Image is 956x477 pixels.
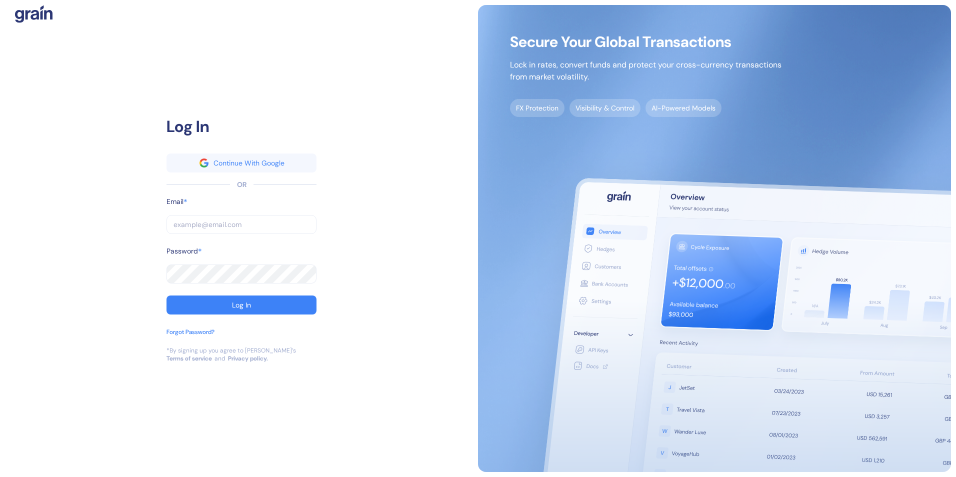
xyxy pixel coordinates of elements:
[166,153,316,172] button: googleContinue With Google
[569,99,640,117] span: Visibility & Control
[166,327,214,336] div: Forgot Password?
[510,37,781,47] span: Secure Your Global Transactions
[166,114,316,138] div: Log In
[214,354,225,362] div: and
[166,295,316,314] button: Log In
[15,5,52,23] img: logo
[228,354,268,362] a: Privacy policy.
[199,158,208,167] img: google
[232,301,251,308] div: Log In
[237,179,246,190] div: OR
[166,196,183,207] label: Email
[645,99,721,117] span: AI-Powered Models
[166,215,316,234] input: example@email.com
[166,346,296,354] div: *By signing up you agree to [PERSON_NAME]’s
[510,99,564,117] span: FX Protection
[213,159,284,166] div: Continue With Google
[166,327,214,346] button: Forgot Password?
[510,59,781,83] p: Lock in rates, convert funds and protect your cross-currency transactions from market volatility.
[166,354,212,362] a: Terms of service
[166,246,198,256] label: Password
[478,5,951,472] img: signup-main-image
